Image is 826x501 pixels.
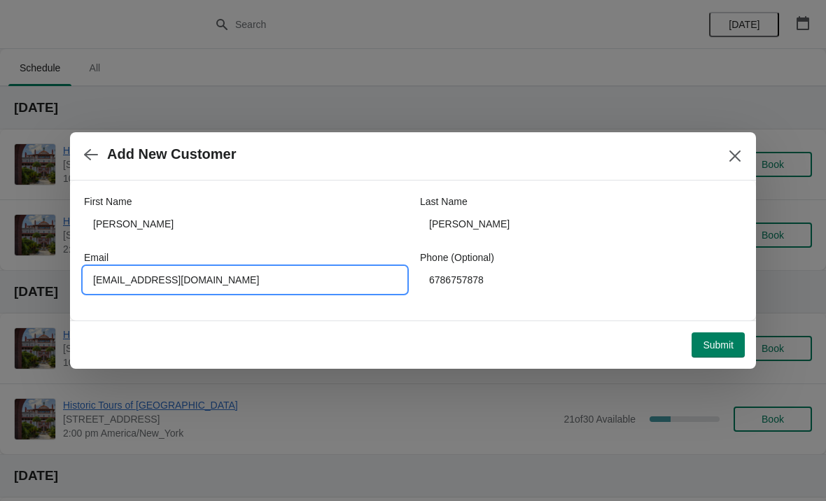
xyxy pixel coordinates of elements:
button: Submit [692,332,745,358]
label: First Name [84,195,132,209]
button: Close [722,143,748,169]
input: Enter your email [84,267,406,292]
label: Last Name [420,195,468,209]
input: Enter your phone number [420,267,742,292]
input: John [84,211,406,237]
input: Smith [420,211,742,237]
label: Phone (Optional) [420,250,494,264]
label: Email [84,250,108,264]
span: Submit [703,339,734,351]
h2: Add New Customer [107,146,236,162]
